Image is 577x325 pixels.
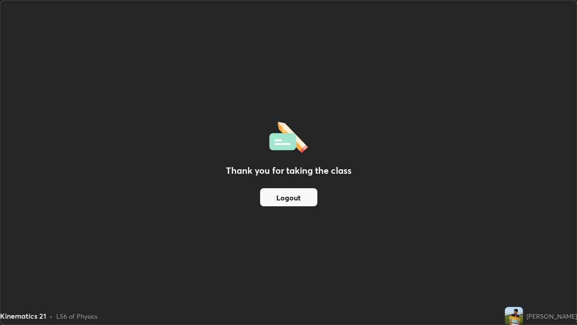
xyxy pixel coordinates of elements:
img: offlineFeedback.1438e8b3.svg [269,119,308,153]
div: [PERSON_NAME] [527,311,577,321]
div: • [50,311,53,321]
button: Logout [260,188,317,206]
div: L56 of Physics [56,311,97,321]
img: 8e643a8bb0a54ee8a6804a29abf37fd7.jpg [505,307,523,325]
h2: Thank you for taking the class [226,164,352,177]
